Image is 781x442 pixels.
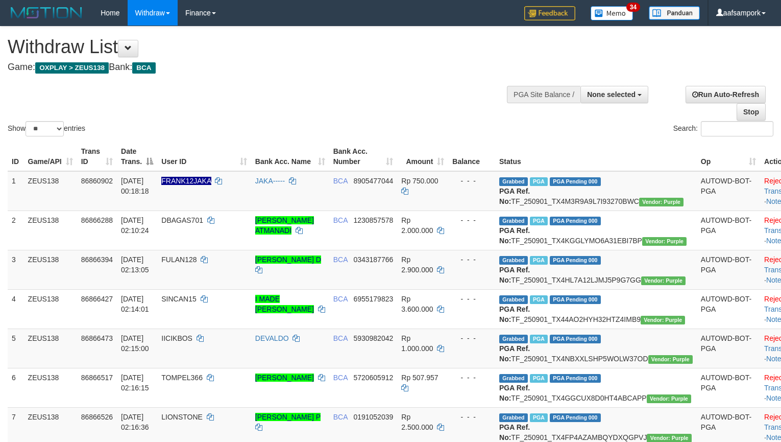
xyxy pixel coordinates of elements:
label: Show entries [8,121,85,136]
span: Marked by aafpengsreynich [530,177,548,186]
td: TF_250901_TX4NBXXLSHP5WOLW37OD [495,329,697,368]
span: Vendor URL: https://trx4.1velocity.biz [641,316,685,324]
a: [PERSON_NAME] D [255,255,321,264]
td: 5 [8,329,24,368]
td: ZEUS138 [24,289,77,329]
span: 86866394 [81,255,113,264]
th: User ID: activate to sort column ascending [157,142,251,171]
span: BCA [333,255,348,264]
td: AUTOWD-BOT-PGA [697,289,760,329]
td: 4 [8,289,24,329]
span: [DATE] 02:14:01 [121,295,149,313]
a: DEVALDO [255,334,289,342]
span: Copy 8905477044 to clipboard [353,177,393,185]
a: [PERSON_NAME] P [255,413,321,421]
span: 34 [626,3,640,12]
span: Rp 2.500.000 [401,413,433,431]
span: Grabbed [499,413,528,422]
td: ZEUS138 [24,368,77,407]
span: PGA Pending [550,374,601,383]
input: Search: [701,121,773,136]
span: Marked by aafpengsreynich [530,335,548,343]
span: Rp 2.000.000 [401,216,433,235]
span: Rp 2.900.000 [401,255,433,274]
b: PGA Ref. No: [499,187,530,205]
td: TF_250901_TX4HL7A12LJMJ5P9G7GG [495,250,697,289]
span: [DATE] 02:10:24 [121,216,149,235]
td: ZEUS138 [24,329,77,368]
span: PGA Pending [550,177,601,186]
span: Marked by aafpengsreynich [530,256,548,265]
th: Bank Acc. Name: activate to sort column ascending [251,142,329,171]
td: AUTOWD-BOT-PGA [697,250,760,289]
span: 86866427 [81,295,113,303]
span: Marked by aafpengsreynich [530,413,548,422]
span: [DATE] 02:15:00 [121,334,149,353]
span: PGA Pending [550,335,601,343]
span: [DATE] 02:13:05 [121,255,149,274]
span: Marked by aafpengsreynich [530,374,548,383]
div: - - - [452,176,491,186]
th: Status [495,142,697,171]
span: Copy 5930982042 to clipboard [353,334,393,342]
span: Marked by aafpengsreynich [530,217,548,225]
b: PGA Ref. No: [499,423,530,441]
span: Nama rekening ada tanda titik/strip, harap diedit [161,177,211,185]
span: PGA Pending [550,217,601,225]
td: AUTOWD-BOT-PGA [697,368,760,407]
div: PGA Site Balance / [507,86,580,103]
span: Rp 507.957 [401,374,438,382]
span: 86866526 [81,413,113,421]
span: BCA [132,62,155,74]
div: - - - [452,294,491,304]
a: I MADE [PERSON_NAME] [255,295,314,313]
span: 86866288 [81,216,113,224]
div: - - - [452,373,491,383]
span: LIONSTONE [161,413,203,421]
td: AUTOWD-BOT-PGA [697,211,760,250]
span: 86866517 [81,374,113,382]
span: BCA [333,216,348,224]
span: BCA [333,177,348,185]
span: Rp 750.000 [401,177,438,185]
b: PGA Ref. No: [499,344,530,363]
td: TF_250901_TX44AO2HYH32HTZ4IMB9 [495,289,697,329]
span: Vendor URL: https://trx4.1velocity.biz [648,355,693,364]
label: Search: [673,121,773,136]
th: Trans ID: activate to sort column ascending [77,142,117,171]
span: BCA [333,334,348,342]
div: - - - [452,254,491,265]
span: Rp 1.000.000 [401,334,433,353]
td: 1 [8,171,24,211]
span: Vendor URL: https://trx4.1velocity.biz [642,237,687,246]
span: PGA Pending [550,295,601,304]
img: Feedback.jpg [524,6,575,20]
td: AUTOWD-BOT-PGA [697,329,760,368]
b: PGA Ref. No: [499,305,530,323]
span: Vendor URL: https://trx4.1velocity.biz [647,394,691,403]
span: Grabbed [499,295,528,304]
a: JAKA----- [255,177,285,185]
span: [DATE] 02:16:36 [121,413,149,431]
th: Bank Acc. Number: activate to sort column ascending [329,142,398,171]
span: BCA [333,374,348,382]
div: - - - [452,215,491,225]
span: Marked by aafpengsreynich [530,295,548,304]
span: OXPLAY > ZEUS138 [35,62,109,74]
span: BCA [333,295,348,303]
span: FULAN128 [161,255,197,264]
span: Rp 3.600.000 [401,295,433,313]
td: ZEUS138 [24,171,77,211]
div: - - - [452,412,491,422]
span: Vendor URL: https://trx4.1velocity.biz [639,198,684,206]
b: PGA Ref. No: [499,384,530,402]
td: 6 [8,368,24,407]
h4: Game: Bank: [8,62,510,73]
button: None selected [580,86,648,103]
td: ZEUS138 [24,211,77,250]
span: Grabbed [499,177,528,186]
td: 2 [8,211,24,250]
th: Amount: activate to sort column ascending [397,142,448,171]
span: TOMPEL366 [161,374,203,382]
span: DBAGAS701 [161,216,203,224]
